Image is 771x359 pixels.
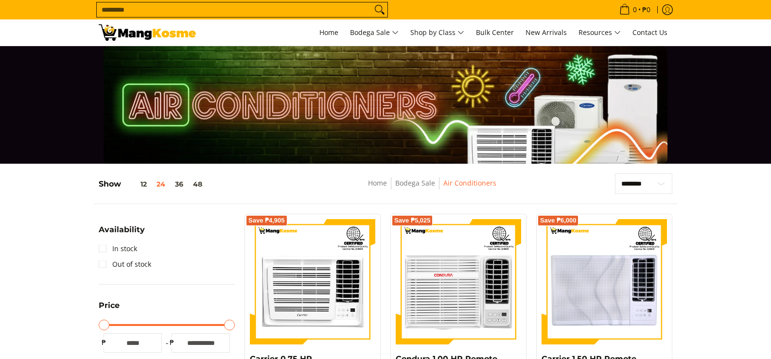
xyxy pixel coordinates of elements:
[99,226,145,234] span: Availability
[405,19,469,46] a: Shop by Class
[476,28,514,37] span: Bulk Center
[152,180,170,188] button: 24
[99,302,120,309] span: Price
[350,27,399,39] span: Bodega Sale
[372,2,387,17] button: Search
[188,180,207,188] button: 48
[99,226,145,241] summary: Open
[319,28,338,37] span: Home
[628,19,672,46] a: Contact Us
[395,178,435,188] a: Bodega Sale
[99,24,196,41] img: Bodega Sale Aircon l Mang Kosme: Home Appliances Warehouse Sale | Page 2
[99,256,151,272] a: Out of stock
[574,19,626,46] a: Resources
[250,219,375,344] img: Carrier 0.75 HP Remote Window-Type Compact Inverter Air Conditioner (Premium)
[206,19,672,46] nav: Main Menu
[526,28,567,37] span: New Arrivals
[641,6,652,13] span: ₱0
[368,178,387,188] a: Home
[345,19,403,46] a: Bodega Sale
[99,302,120,317] summary: Open
[167,338,176,347] span: ₱
[99,338,108,347] span: ₱
[297,177,567,199] nav: Breadcrumbs
[471,19,519,46] a: Bulk Center
[521,19,572,46] a: New Arrivals
[631,6,638,13] span: 0
[578,27,621,39] span: Resources
[410,27,464,39] span: Shop by Class
[170,180,188,188] button: 36
[396,219,521,344] img: Condura 1.00 HP Remote Compact Window-Type Inverter Air Conditioner (Premium)
[394,218,431,223] span: Save ₱5,025
[616,4,653,15] span: •
[542,219,667,344] img: Carrier 1.50 HP Remote Aura Window-Type Inverter Air Conditioner (Premium)
[315,19,343,46] a: Home
[99,179,207,189] h5: Show
[248,218,285,223] span: Save ₱4,905
[443,178,496,188] a: Air Conditioners
[540,218,577,223] span: Save ₱6,000
[632,28,667,37] span: Contact Us
[99,241,137,256] a: In stock
[121,180,152,188] button: 12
